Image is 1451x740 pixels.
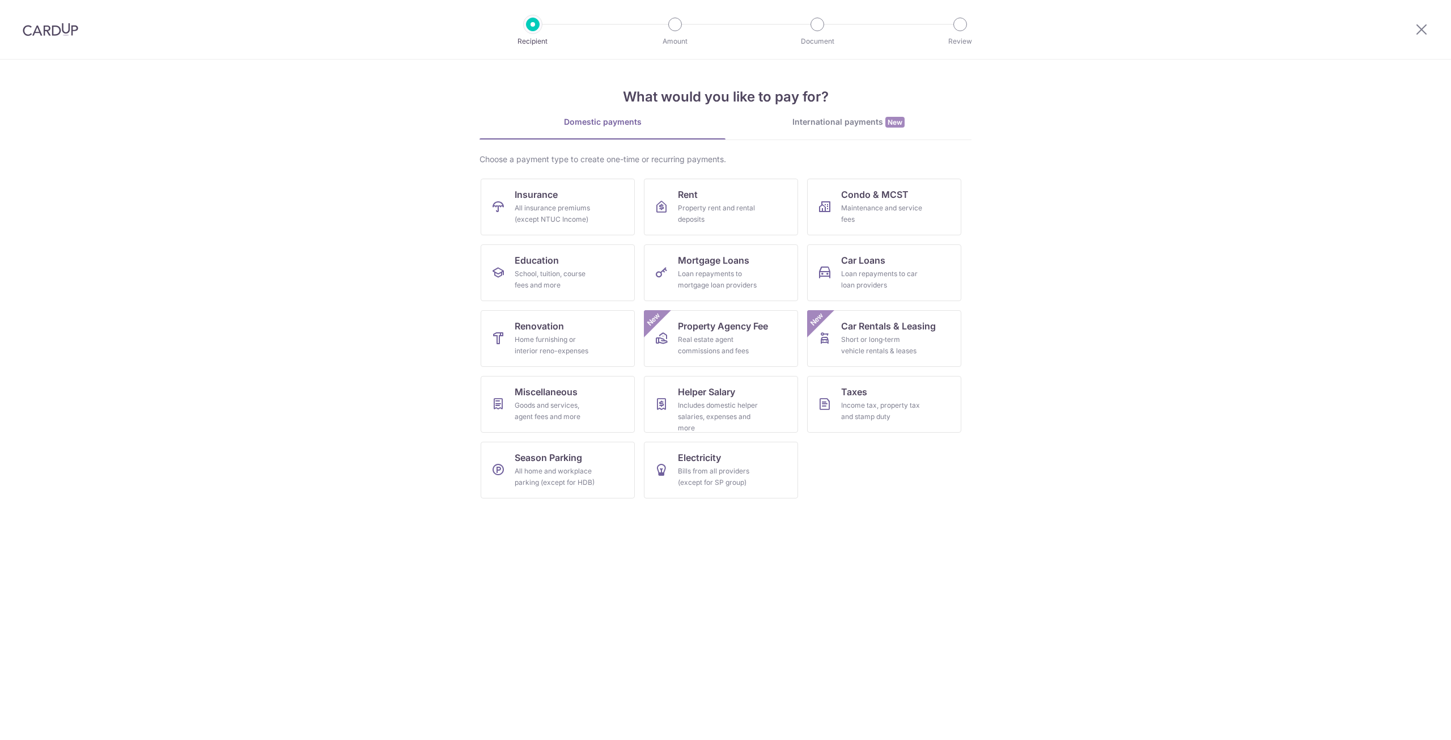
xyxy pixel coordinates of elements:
div: Choose a payment type to create one-time or recurring payments. [480,154,971,165]
a: Season ParkingAll home and workplace parking (except for HDB) [481,442,635,498]
span: Mortgage Loans [678,253,749,267]
div: Loan repayments to mortgage loan providers [678,268,760,291]
span: Rent [678,188,698,201]
div: Includes domestic helper salaries, expenses and more [678,400,760,434]
span: New [644,310,663,329]
span: New [885,117,905,128]
div: All home and workplace parking (except for HDB) [515,466,596,488]
a: Mortgage LoansLoan repayments to mortgage loan providers [644,244,798,301]
a: ElectricityBills from all providers (except for SP group) [644,442,798,498]
h4: What would you like to pay for? [480,87,971,107]
span: New [808,310,826,329]
a: RenovationHome furnishing or interior reno-expenses [481,310,635,367]
img: CardUp [23,23,78,36]
a: MiscellaneousGoods and services, agent fees and more [481,376,635,433]
span: Taxes [841,385,867,399]
span: Education [515,253,559,267]
span: Car Rentals & Leasing [841,319,936,333]
a: Property Agency FeeReal estate agent commissions and feesNew [644,310,798,367]
div: International payments [725,116,971,128]
div: Goods and services, agent fees and more [515,400,596,422]
div: Maintenance and service fees [841,202,923,225]
a: Helper SalaryIncludes domestic helper salaries, expenses and more [644,376,798,433]
div: School, tuition, course fees and more [515,268,596,291]
div: Home furnishing or interior reno-expenses [515,334,596,357]
span: Condo & MCST [841,188,909,201]
a: Car LoansLoan repayments to car loan providers [807,244,961,301]
p: Document [775,36,859,47]
p: Recipient [491,36,575,47]
a: Condo & MCSTMaintenance and service fees [807,179,961,235]
div: Income tax, property tax and stamp duty [841,400,923,422]
span: Property Agency Fee [678,319,768,333]
div: Domestic payments [480,116,725,128]
div: Bills from all providers (except for SP group) [678,466,760,488]
div: All insurance premiums (except NTUC Income) [515,202,596,225]
iframe: Opens a widget where you can find more information [1378,706,1440,734]
span: Helper Salary [678,385,735,399]
a: InsuranceAll insurance premiums (except NTUC Income) [481,179,635,235]
p: Review [918,36,1002,47]
p: Amount [633,36,717,47]
div: Property rent and rental deposits [678,202,760,225]
span: Miscellaneous [515,385,578,399]
span: Renovation [515,319,564,333]
a: Car Rentals & LeasingShort or long‑term vehicle rentals & leasesNew [807,310,961,367]
div: Real estate agent commissions and fees [678,334,760,357]
a: EducationSchool, tuition, course fees and more [481,244,635,301]
div: Loan repayments to car loan providers [841,268,923,291]
span: Car Loans [841,253,885,267]
span: Electricity [678,451,721,464]
a: TaxesIncome tax, property tax and stamp duty [807,376,961,433]
span: Season Parking [515,451,582,464]
span: Insurance [515,188,558,201]
div: Short or long‑term vehicle rentals & leases [841,334,923,357]
a: RentProperty rent and rental deposits [644,179,798,235]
